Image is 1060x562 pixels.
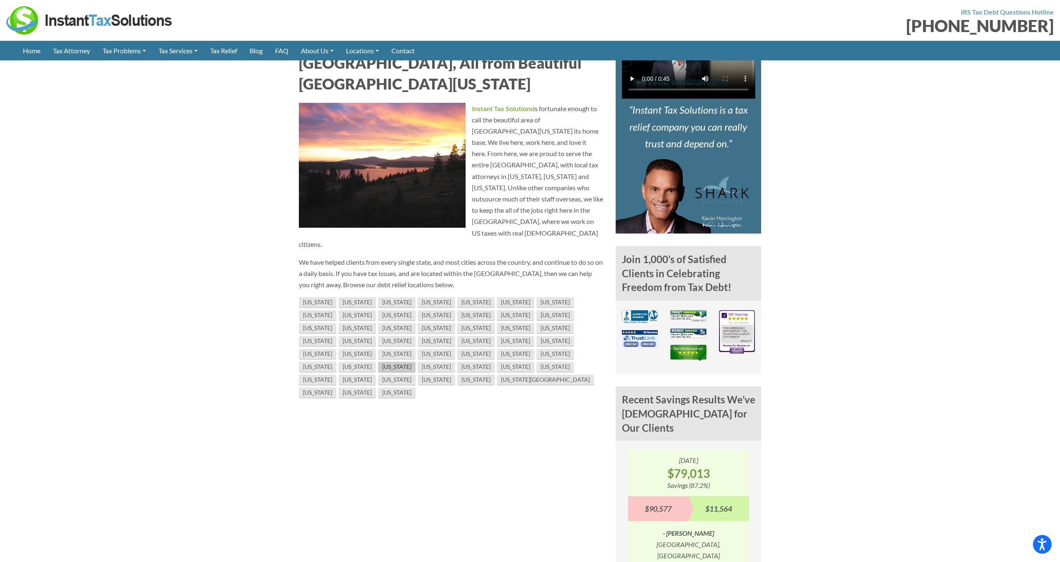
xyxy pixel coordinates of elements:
[378,388,416,398] a: [US_STATE]
[657,540,720,560] i: [GEOGRAPHIC_DATA], [GEOGRAPHIC_DATA]
[622,330,658,348] img: TrustLink
[497,349,534,360] a: [US_STATE]
[6,6,173,35] img: Instant Tax Solutions Logo
[338,336,376,347] a: [US_STATE]
[497,362,534,373] a: [US_STATE]
[457,336,495,347] a: [US_STATE]
[536,336,574,347] a: [US_STATE]
[670,328,707,338] img: Business Verified
[338,362,376,373] a: [US_STATE]
[418,362,455,373] a: [US_STATE]
[622,310,658,323] img: BBB A+
[299,336,336,347] a: [US_STATE]
[96,41,152,60] a: Tax Problems
[299,362,336,373] a: [US_STATE]
[628,496,689,521] div: $90,577
[418,336,455,347] a: [US_STATE]
[472,104,533,112] a: North Idaho SunsetInstant Tax Solutions
[418,375,455,385] a: [US_STATE]
[961,8,1054,16] strong: IRS Tax Debt Questions Hotline
[338,310,376,321] a: [US_STATE]
[670,351,707,359] a: TrustPilot
[457,362,495,373] a: [US_STATE]
[338,375,376,385] a: [US_STATE]
[670,332,707,340] a: Business Verified
[299,256,603,291] p: We have helped clients from every single state, and most cities across the country, and continue ...
[679,456,698,464] i: [DATE]
[670,345,707,361] img: TrustPilot
[299,375,336,385] a: [US_STATE]
[616,159,749,234] img: Kevin Harrington
[204,41,243,60] a: Tax Relief
[47,41,96,60] a: Tax Attorney
[536,349,574,360] a: [US_STATE]
[418,310,455,321] a: [US_STATE]
[616,386,762,441] h4: Recent Savings Results We’ve [DEMOGRAPHIC_DATA] for Our Clients
[670,310,707,322] img: Privacy Verified
[457,323,495,334] a: [US_STATE]
[418,323,455,334] a: [US_STATE]
[378,310,416,321] a: [US_STATE]
[497,375,594,385] a: [US_STATE][GEOGRAPHIC_DATA]
[497,336,534,347] a: [US_STATE]
[17,41,47,60] a: Home
[536,310,574,321] a: [US_STATE]
[295,41,340,60] a: About Us
[670,314,707,322] a: Privacy Verified
[719,310,755,353] img: iVouch Reviews
[689,496,749,521] div: $11,564
[378,297,416,308] a: [US_STATE]
[418,349,455,360] a: [US_STATE]
[299,310,336,321] a: [US_STATE]
[629,104,748,150] i: Instant Tax Solutions is a tax relief company you can really trust and depend on.
[243,41,269,60] a: Blog
[6,15,173,23] a: Instant Tax Solutions Logo
[536,323,574,334] a: [US_STATE]
[457,375,495,385] a: [US_STATE]
[616,246,762,301] h4: Join 1,000’s of Satisfied Clients in Celebrating Freedom from Tax Debt!
[497,297,534,308] a: [US_STATE]
[152,41,204,60] a: Tax Services
[536,297,574,308] a: [US_STATE]
[299,103,603,250] p: is fortunate enough to call the beautiful area of [GEOGRAPHIC_DATA][US_STATE] its home base. We l...
[340,41,385,60] a: Locations
[299,349,336,360] a: [US_STATE]
[378,336,416,347] a: [US_STATE]
[385,41,421,60] a: Contact
[663,529,714,537] i: - [PERSON_NAME]
[497,310,534,321] a: [US_STATE]
[299,388,336,398] a: [US_STATE]
[457,349,495,360] a: [US_STATE]
[536,17,1054,34] div: [PHONE_NUMBER]
[338,388,376,398] a: [US_STATE]
[299,31,603,94] h2: Proudly Serving the Entire [GEOGRAPHIC_DATA], All from Beautiful [GEOGRAPHIC_DATA][US_STATE]
[338,297,376,308] a: [US_STATE]
[536,362,574,373] a: [US_STATE]
[338,323,376,334] a: [US_STATE]
[378,375,416,385] a: [US_STATE]
[299,297,336,308] a: [US_STATE]
[472,104,533,112] strong: Instant Tax Solutions
[418,297,455,308] a: [US_STATE]
[628,466,749,481] strong: $79,013
[378,349,416,360] a: [US_STATE]
[378,362,416,373] a: [US_STATE]
[667,481,710,489] i: Savings (87.2%)
[338,349,376,360] a: [US_STATE]
[299,323,336,334] a: [US_STATE]
[269,41,295,60] a: FAQ
[497,323,534,334] a: [US_STATE]
[299,103,466,228] img: North Idaho Sunset
[457,310,495,321] a: [US_STATE]
[457,297,495,308] a: [US_STATE]
[378,323,416,334] a: [US_STATE]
